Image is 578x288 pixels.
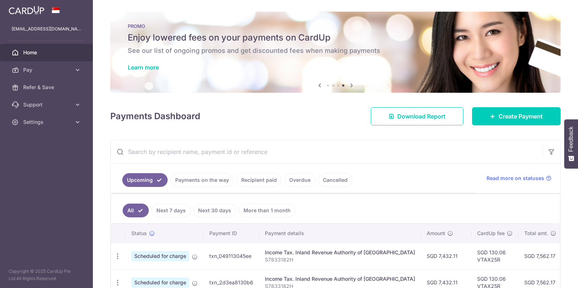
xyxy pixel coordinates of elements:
[471,243,518,269] td: SGD 130.06 VTAX25R
[23,101,71,108] span: Support
[131,277,189,288] span: Scheduled for charge
[128,23,543,29] p: PROMO
[128,32,543,43] h5: Enjoy lowered fees on your payments on CardUp
[397,112,446,121] span: Download Report
[499,112,543,121] span: Create Payment
[239,204,295,217] a: More than 1 month
[477,230,505,237] span: CardUp fee
[23,84,71,91] span: Refer & Save
[128,46,543,55] h6: See our list of ongoing promos and get discounted fees when making payments
[518,243,568,269] td: SGD 7,562.17
[265,256,415,263] p: S7833182H
[110,110,200,123] h4: Payments Dashboard
[122,173,168,187] a: Upcoming
[123,204,149,217] a: All
[487,175,552,182] a: Read more on statuses
[193,204,236,217] a: Next 30 days
[284,173,315,187] a: Overdue
[131,230,147,237] span: Status
[472,107,561,125] a: Create Payment
[265,275,415,283] div: Income Tax. Inland Revenue Authority of [GEOGRAPHIC_DATA]
[237,173,282,187] a: Recipient paid
[427,230,445,237] span: Amount
[204,224,259,243] th: Payment ID
[568,126,574,152] span: Feedback
[152,204,190,217] a: Next 7 days
[171,173,234,187] a: Payments on the way
[487,175,544,182] span: Read more on statuses
[23,49,71,56] span: Home
[524,230,548,237] span: Total amt.
[9,6,44,14] img: CardUp
[204,243,259,269] td: txn_049113045ee
[564,119,578,168] button: Feedback - Show survey
[318,173,352,187] a: Cancelled
[111,140,543,163] input: Search by recipient name, payment id or reference
[110,12,561,93] img: Latest Promos banner
[23,118,71,126] span: Settings
[23,66,71,74] span: Pay
[12,25,81,33] p: [EMAIL_ADDRESS][DOMAIN_NAME]
[131,251,189,261] span: Scheduled for charge
[421,243,471,269] td: SGD 7,432.11
[128,64,159,71] a: Learn more
[259,224,421,243] th: Payment details
[265,249,415,256] div: Income Tax. Inland Revenue Authority of [GEOGRAPHIC_DATA]
[532,266,571,284] iframe: Opens a widget where you can find more information
[371,107,463,125] a: Download Report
